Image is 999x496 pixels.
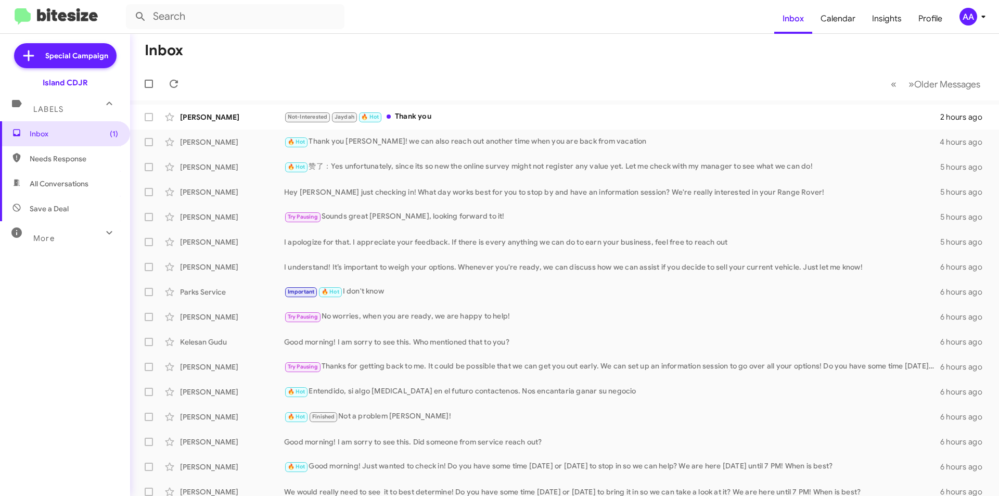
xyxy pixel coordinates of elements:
[284,286,940,298] div: I don't know
[940,287,991,297] div: 6 hours ago
[940,412,991,422] div: 6 hours ago
[940,387,991,397] div: 6 hours ago
[288,363,318,370] span: Try Pausing
[33,105,63,114] span: Labels
[288,313,318,320] span: Try Pausing
[940,212,991,222] div: 5 hours ago
[914,79,980,90] span: Older Messages
[288,463,305,470] span: 🔥 Hot
[180,187,284,197] div: [PERSON_NAME]
[910,4,951,34] a: Profile
[959,8,977,26] div: AA
[284,311,940,323] div: No worries, when you are ready, we are happy to help!
[284,411,940,423] div: Not a problem [PERSON_NAME]!
[180,412,284,422] div: [PERSON_NAME]
[312,413,335,420] span: Finished
[288,413,305,420] span: 🔥 Hot
[180,212,284,222] div: [PERSON_NAME]
[288,213,318,220] span: Try Pausing
[288,388,305,395] span: 🔥 Hot
[322,288,339,295] span: 🔥 Hot
[14,43,117,68] a: Special Campaign
[180,162,284,172] div: [PERSON_NAME]
[284,136,940,148] div: Thank you [PERSON_NAME]! we can also reach out another time when you are back from vacation
[891,78,896,91] span: «
[284,337,940,347] div: Good morning! I am sorry to see this. Who mentioned that to you?
[30,129,118,139] span: Inbox
[940,337,991,347] div: 6 hours ago
[940,462,991,472] div: 6 hours ago
[180,287,284,297] div: Parks Service
[126,4,344,29] input: Search
[45,50,108,61] span: Special Campaign
[33,234,55,243] span: More
[180,137,284,147] div: [PERSON_NAME]
[180,387,284,397] div: [PERSON_NAME]
[940,162,991,172] div: 5 hours ago
[30,154,118,164] span: Needs Response
[940,237,991,247] div: 5 hours ago
[864,4,910,34] a: Insights
[940,112,991,122] div: 2 hours ago
[361,113,379,120] span: 🔥 Hot
[284,437,940,447] div: Good morning! I am sorry to see this. Did someone from service reach out?
[110,129,118,139] span: (1)
[145,42,183,59] h1: Inbox
[335,113,354,120] span: Jaydah
[284,262,940,272] div: I understand! It’s important to weigh your options. Whenever you're ready, we can discuss how we ...
[940,437,991,447] div: 6 hours ago
[940,187,991,197] div: 5 hours ago
[180,337,284,347] div: Kelesan Gudu
[284,386,940,398] div: Entendido, si algo [MEDICAL_DATA] en el futuro contactenos. Nos encantaria ganar su negocio
[284,161,940,173] div: 赞了：Yes unfortunately, since its so new the online survey might not register any value yet. Let me...
[30,204,69,214] span: Save a Deal
[284,211,940,223] div: Sounds great [PERSON_NAME], looking forward to it!
[284,461,940,473] div: Good morning! Just wanted to check in! Do you have some time [DATE] or [DATE] to stop in so we ca...
[902,73,987,95] button: Next
[940,362,991,372] div: 6 hours ago
[30,179,88,189] span: All Conversations
[812,4,864,34] a: Calendar
[180,362,284,372] div: [PERSON_NAME]
[288,163,305,170] span: 🔥 Hot
[288,138,305,145] span: 🔥 Hot
[180,112,284,122] div: [PERSON_NAME]
[284,187,940,197] div: Hey [PERSON_NAME] just checking in! What day works best for you to stop by and have an informatio...
[180,437,284,447] div: [PERSON_NAME]
[885,73,903,95] button: Previous
[180,262,284,272] div: [PERSON_NAME]
[288,113,328,120] span: Not-Interested
[940,312,991,322] div: 6 hours ago
[940,137,991,147] div: 4 hours ago
[180,462,284,472] div: [PERSON_NAME]
[180,312,284,322] div: [PERSON_NAME]
[885,73,987,95] nav: Page navigation example
[284,361,940,373] div: Thanks for getting back to me. It could be possible that we can get you out early. We can set up ...
[284,237,940,247] div: I apologize for that. I appreciate your feedback. If there is every anything we can do to earn yo...
[951,8,988,26] button: AA
[774,4,812,34] a: Inbox
[43,78,88,88] div: Island CDJR
[284,111,940,123] div: Thank you
[180,237,284,247] div: [PERSON_NAME]
[940,262,991,272] div: 6 hours ago
[288,288,315,295] span: Important
[908,78,914,91] span: »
